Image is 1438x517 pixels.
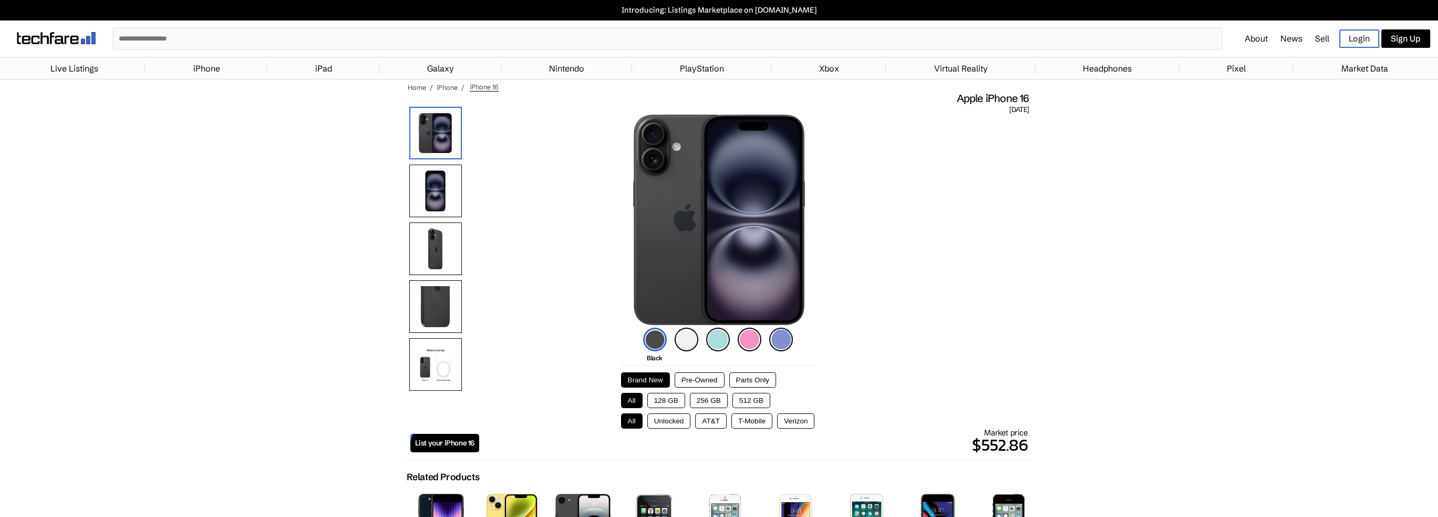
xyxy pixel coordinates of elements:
p: $552.86 [479,432,1028,458]
a: Sign Up [1381,29,1430,48]
span: List your iPhone 16 [415,439,474,448]
a: PlayStation [675,58,729,79]
a: Sell [1315,33,1329,44]
a: Virtual Reality [929,58,993,79]
a: Login [1339,29,1379,48]
a: iPhone [437,83,458,92]
a: List your iPhone 16 [410,434,479,452]
img: iPhone 16 [409,107,462,159]
img: All [409,338,462,391]
button: All [621,413,643,429]
img: teal-icon [706,328,730,351]
h2: Related Products [407,471,480,483]
span: Black [647,354,663,362]
a: Headphones [1078,58,1137,79]
div: Market price [479,428,1028,458]
span: [DATE] [1009,105,1029,115]
button: Brand New [621,372,670,388]
img: pink-icon [738,328,761,351]
button: Parts Only [729,372,776,388]
img: techfare logo [17,32,96,44]
button: 256 GB [690,393,728,408]
img: iPhone 16 [633,115,805,325]
img: black-icon [643,328,667,351]
a: iPad [310,58,337,79]
a: About [1245,33,1268,44]
a: Xbox [814,58,844,79]
img: Front [409,165,462,217]
button: AT&T [695,413,727,429]
a: Introducing: Listings Marketplace on [DOMAIN_NAME] [5,5,1433,15]
a: News [1280,33,1302,44]
img: Rear [409,222,462,275]
button: Unlocked [647,413,691,429]
button: Verizon [777,413,814,429]
a: Market Data [1336,58,1393,79]
a: Live Listings [45,58,104,79]
a: Pixel [1222,58,1251,79]
span: / [430,83,433,92]
span: iPhone 16 [470,83,499,92]
img: ultramarine-icon [769,328,793,351]
button: 512 GB [732,393,770,408]
button: 128 GB [647,393,685,408]
button: All [621,393,643,408]
a: iPhone [188,58,225,79]
a: Galaxy [422,58,459,79]
a: Nintendo [544,58,589,79]
img: Camera [409,280,462,333]
span: Apple iPhone 16 [956,92,1029,105]
button: Pre-Owned [675,372,725,388]
img: white-icon [675,328,698,351]
span: / [461,83,464,92]
button: T-Mobile [731,413,772,429]
a: Home [408,83,426,92]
